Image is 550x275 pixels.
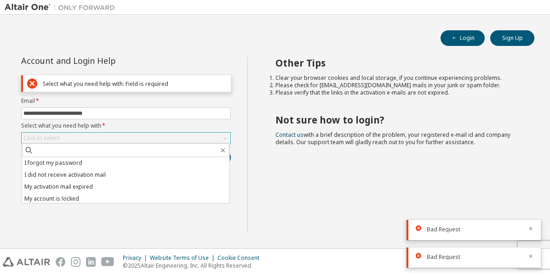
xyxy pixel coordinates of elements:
li: Please check for [EMAIL_ADDRESS][DOMAIN_NAME] mails in your junk or spam folder. [275,82,518,89]
img: altair_logo.svg [3,257,50,267]
span: Bad Request [427,226,460,233]
button: Sign Up [490,30,534,46]
label: Select what you need help with [21,122,231,129]
li: I forgot my password [22,157,229,169]
img: Altair One [5,3,120,12]
p: © 2025 Altair Engineering, Inc. All Rights Reserved. [123,262,265,269]
span: with a brief description of the problem, your registered e-mail id and company details. Our suppo... [275,131,510,146]
div: Select what you need help with: Field is required [43,80,227,87]
div: Account and Login Help [21,57,189,64]
span: Bad Request [427,253,460,261]
div: Click to select [23,135,59,142]
div: Click to select [22,133,230,144]
label: Email [21,97,231,105]
h2: Not sure how to login? [275,114,518,126]
li: Please verify that the links in the activation e-mails are not expired. [275,89,518,96]
a: Contact us [275,131,304,139]
img: instagram.svg [71,257,80,267]
div: Cookie Consent [218,254,265,262]
h2: Other Tips [275,57,518,69]
img: facebook.svg [56,257,65,267]
img: linkedin.svg [86,257,96,267]
div: Privacy [123,254,150,262]
li: Clear your browser cookies and local storage, if you continue experiencing problems. [275,74,518,82]
img: youtube.svg [101,257,115,267]
button: Login [441,30,485,46]
div: Website Terms of Use [150,254,218,262]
